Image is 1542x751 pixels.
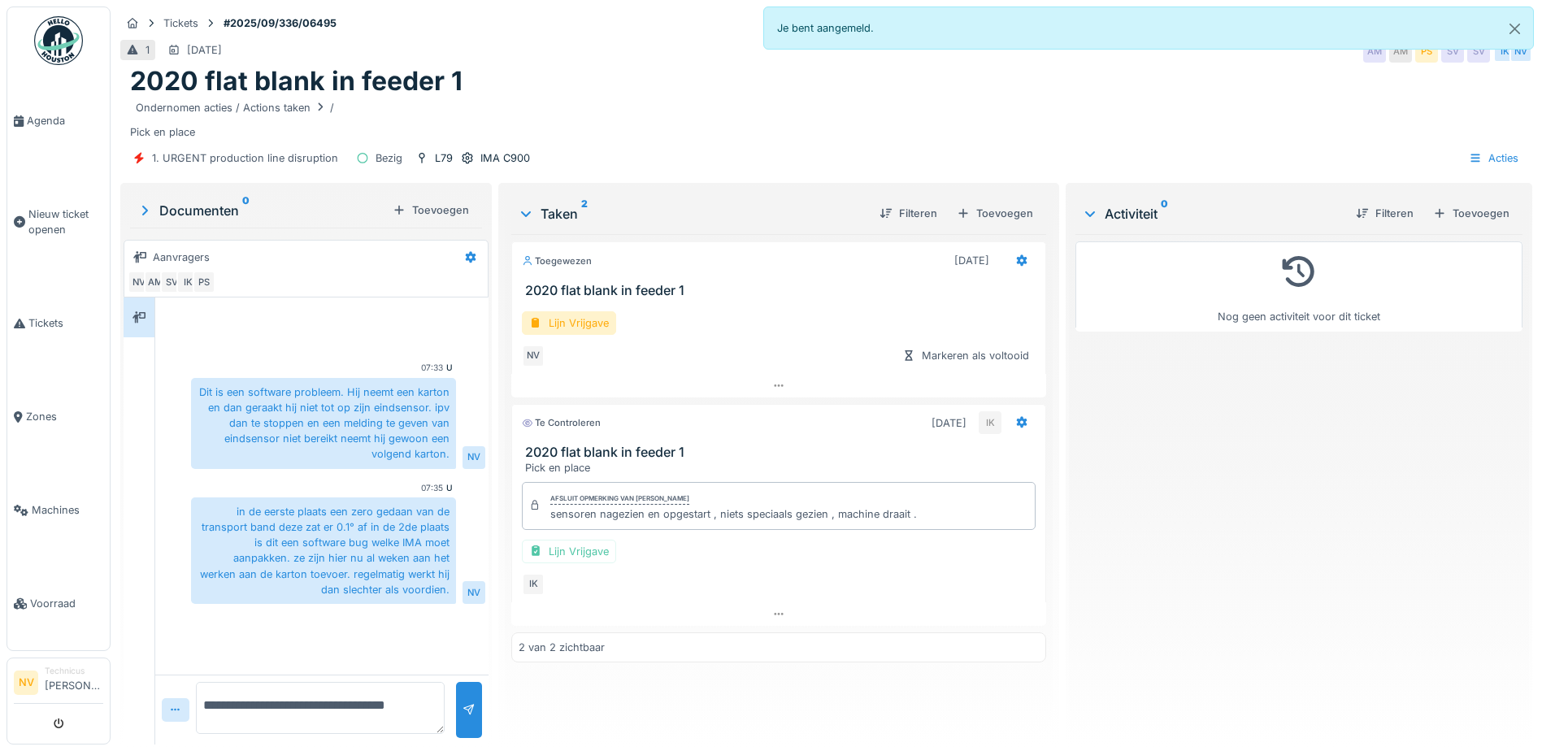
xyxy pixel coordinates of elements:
div: SV [1441,40,1464,63]
div: NV [128,271,150,293]
div: Tickets [163,15,198,31]
span: Machines [32,502,103,518]
div: AM [1389,40,1412,63]
div: U [446,362,453,374]
div: Ondernomen acties / Actions taken / [136,100,334,115]
div: NV [1509,40,1532,63]
div: AM [144,271,167,293]
div: PS [1415,40,1438,63]
div: Toevoegen [386,199,476,221]
li: [PERSON_NAME] [45,665,103,700]
span: Zones [26,409,103,424]
a: Voorraad [7,557,110,650]
div: [DATE] [954,253,989,268]
span: Agenda [27,113,103,128]
a: Nieuw ticket openen [7,167,110,276]
div: in de eerste plaats een zero gedaan van de transport band deze zat er 0.1° af in de 2de plaats is... [191,497,456,604]
div: Technicus [45,665,103,677]
div: Pick en place [130,98,1522,140]
span: Tickets [28,315,103,331]
div: Toegewezen [522,254,592,268]
a: Zones [7,370,110,463]
div: Toevoegen [1427,202,1516,224]
strong: #2025/09/336/06495 [217,15,343,31]
div: 07:33 [421,362,443,374]
div: NV [463,581,485,604]
div: Documenten [137,201,386,220]
div: PS [193,271,215,293]
div: 1 [146,42,150,58]
a: Machines [7,463,110,557]
h3: 2020 flat blank in feeder 1 [525,445,1039,460]
a: NV Technicus[PERSON_NAME] [14,665,103,704]
div: Lijn Vrijgave [522,540,616,563]
sup: 0 [1161,204,1168,224]
div: Pick en place [525,460,1039,475]
h1: 2020 flat blank in feeder 1 [130,66,463,97]
div: Taken [518,204,867,224]
div: 2 van 2 zichtbaar [519,640,605,655]
div: Je bent aangemeld. [763,7,1535,50]
div: U [446,482,453,494]
div: AM [1363,40,1386,63]
div: IK [176,271,199,293]
div: NV [463,446,485,469]
a: Tickets [7,276,110,370]
div: Activiteit [1082,204,1343,224]
div: Nog geen activiteit voor dit ticket [1086,249,1512,324]
span: Voorraad [30,596,103,611]
button: Close [1496,7,1533,50]
div: Aanvragers [153,250,210,265]
span: Nieuw ticket openen [28,206,103,237]
div: Te controleren [522,416,601,430]
div: sensoren nagezien en opgestart , niets speciaals gezien , machine draait . [550,506,917,522]
div: IK [1493,40,1516,63]
div: Markeren als voltooid [896,345,1036,367]
div: IK [522,573,545,596]
div: SV [1467,40,1490,63]
h3: 2020 flat blank in feeder 1 [525,283,1039,298]
a: Agenda [7,74,110,167]
div: L79 [435,150,453,166]
div: Bezig [376,150,402,166]
li: NV [14,671,38,695]
div: IMA C900 [480,150,530,166]
img: Badge_color-CXgf-gQk.svg [34,16,83,65]
div: NV [522,345,545,367]
sup: 0 [242,201,250,220]
div: Filteren [873,202,944,224]
div: 1. URGENT production line disruption [152,150,338,166]
div: Lijn Vrijgave [522,311,616,335]
div: [DATE] [932,415,966,431]
div: IK [979,411,1001,434]
div: Afsluit opmerking van [PERSON_NAME] [550,493,689,505]
div: 07:35 [421,482,443,494]
div: [DATE] [187,42,222,58]
sup: 2 [581,204,588,224]
div: Dit is een software probleem. Hij neemt een karton en dan geraakt hij niet tot op zijn eindsensor... [191,378,456,469]
div: Acties [1462,146,1526,170]
div: Filteren [1349,202,1420,224]
div: Toevoegen [950,202,1040,224]
div: SV [160,271,183,293]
